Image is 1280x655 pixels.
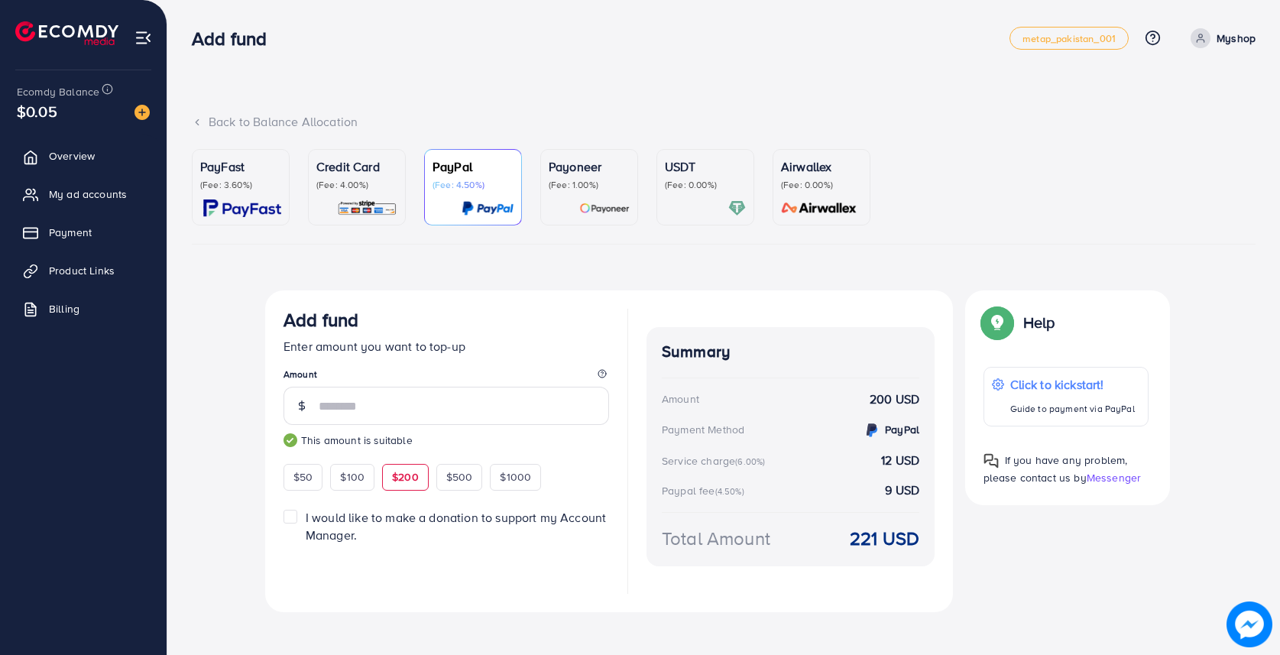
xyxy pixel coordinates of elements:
span: My ad accounts [49,186,127,202]
div: Payment Method [662,422,744,437]
small: (4.50%) [715,485,744,498]
img: card [776,199,862,217]
strong: 221 USD [850,525,919,552]
small: This amount is suitable [284,433,609,448]
span: Ecomdy Balance [17,84,99,99]
strong: 200 USD [870,391,919,408]
p: (Fee: 3.60%) [200,179,281,191]
a: Payment [11,217,155,248]
p: Payoneer [549,157,630,176]
strong: 9 USD [885,482,919,499]
p: Airwallex [781,157,862,176]
a: Billing [11,293,155,324]
span: metap_pakistan_001 [1022,34,1116,44]
p: (Fee: 4.00%) [316,179,397,191]
a: Myshop [1184,28,1256,48]
img: menu [134,29,152,47]
iframe: PayPal [456,563,609,589]
span: $1000 [500,469,531,485]
p: (Fee: 1.00%) [549,179,630,191]
span: $0.05 [17,100,57,122]
img: guide [284,433,297,447]
img: image [134,105,150,120]
span: If you have any problem, please contact us by [983,452,1128,485]
p: (Fee: 4.50%) [433,179,514,191]
span: Payment [49,225,92,240]
h3: Add fund [192,28,279,50]
div: Paypal fee [662,483,749,498]
strong: 12 USD [881,452,919,469]
p: (Fee: 0.00%) [781,179,862,191]
img: image [1227,601,1272,647]
img: card [728,199,746,217]
p: Enter amount you want to top-up [284,337,609,355]
span: I would like to make a donation to support my Account Manager. [306,509,606,543]
img: card [579,199,630,217]
a: My ad accounts [11,179,155,209]
img: card [203,199,281,217]
small: (6.00%) [735,456,765,468]
img: logo [15,21,118,45]
a: Product Links [11,255,155,286]
span: $200 [392,469,419,485]
span: $100 [340,469,365,485]
span: $50 [293,469,313,485]
img: Popup guide [983,453,999,469]
span: Billing [49,301,79,316]
img: credit [863,421,881,439]
img: card [462,199,514,217]
p: PayPal [433,157,514,176]
p: Credit Card [316,157,397,176]
a: metap_pakistan_001 [1009,27,1129,50]
h4: Summary [662,342,919,362]
span: $500 [446,469,473,485]
h3: Add fund [284,309,358,331]
img: card [337,199,397,217]
strong: PayPal [885,422,919,437]
div: Amount [662,391,699,407]
div: Total Amount [662,525,770,552]
p: Click to kickstart! [1010,375,1135,394]
a: Overview [11,141,155,171]
img: Popup guide [983,309,1011,336]
p: Guide to payment via PayPal [1010,400,1135,418]
legend: Amount [284,368,609,387]
div: Back to Balance Allocation [192,113,1256,131]
p: (Fee: 0.00%) [665,179,746,191]
div: Service charge [662,453,770,469]
p: Myshop [1217,29,1256,47]
p: USDT [665,157,746,176]
span: Overview [49,148,95,164]
span: Product Links [49,263,115,278]
span: Messenger [1087,470,1141,485]
p: PayFast [200,157,281,176]
p: Help [1023,313,1055,332]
